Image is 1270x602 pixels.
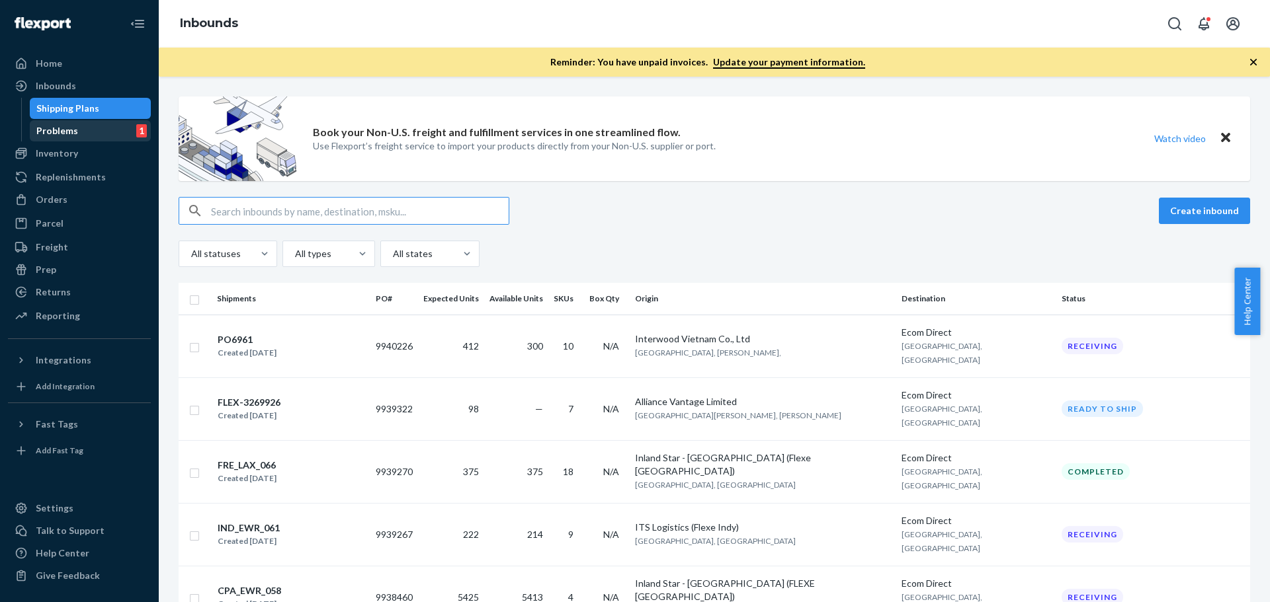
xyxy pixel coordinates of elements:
span: 214 [527,529,543,540]
div: Receiving [1062,338,1123,354]
div: Orders [36,193,67,206]
div: Created [DATE] [218,472,276,485]
div: PO6961 [218,333,276,346]
input: All statuses [190,247,191,260]
a: Inbounds [180,16,238,30]
div: Inbounds [36,79,76,93]
div: Created [DATE] [218,535,280,548]
span: [GEOGRAPHIC_DATA], [GEOGRAPHIC_DATA] [902,467,982,490]
span: [GEOGRAPHIC_DATA], [GEOGRAPHIC_DATA] [902,341,982,365]
div: Fast Tags [36,418,78,431]
span: [GEOGRAPHIC_DATA], [GEOGRAPHIC_DATA] [902,529,982,553]
a: Help Center [8,543,151,564]
div: Home [36,57,62,70]
span: [GEOGRAPHIC_DATA][PERSON_NAME], [PERSON_NAME] [635,410,841,420]
div: Problems [36,124,78,137]
div: Shipping Plans [36,102,99,115]
div: Created [DATE] [218,346,276,359]
a: Problems1 [30,120,151,141]
span: 375 [463,466,479,477]
a: Orders [8,189,151,210]
input: Search inbounds by name, destination, msku... [211,198,509,224]
div: Inland Star - [GEOGRAPHIC_DATA] (Flexe [GEOGRAPHIC_DATA]) [635,451,891,478]
button: Open notifications [1191,11,1217,37]
a: Add Integration [8,376,151,397]
div: Ecom Direct [902,577,1051,590]
div: Integrations [36,354,91,367]
div: Help Center [36,546,89,560]
div: FLEX-3269926 [218,396,280,409]
span: [GEOGRAPHIC_DATA], [GEOGRAPHIC_DATA] [635,536,796,546]
div: ITS Logistics (Flexe Indy) [635,521,891,534]
th: Expected Units [418,283,484,315]
span: 9 [568,529,573,540]
span: N/A [603,403,619,414]
a: Inbounds [8,75,151,96]
p: Book your Non-U.S. freight and fulfillment services in one streamlined flow. [313,125,681,140]
span: 98 [468,403,479,414]
a: Home [8,53,151,74]
span: 10 [563,340,573,352]
span: N/A [603,340,619,352]
input: All states [392,247,393,260]
button: Give Feedback [8,565,151,586]
button: Watch video [1146,129,1214,148]
div: FRE_LAX_066 [218,459,276,472]
a: Talk to Support [8,520,151,541]
span: 300 [527,340,543,352]
span: [GEOGRAPHIC_DATA], [GEOGRAPHIC_DATA] [635,480,796,490]
ol: breadcrumbs [169,5,249,43]
button: Open Search Box [1162,11,1188,37]
div: Interwood Vietnam Co., Ltd [635,332,891,346]
div: Ecom Direct [902,514,1051,527]
th: Box Qty [584,283,630,315]
input: All types [294,247,295,260]
div: CPA_EWR_058 [218,584,281,597]
a: Shipping Plans [30,98,151,119]
th: Shipments [212,283,370,315]
th: Status [1056,283,1250,315]
div: Created [DATE] [218,409,280,422]
div: Returns [36,285,71,299]
button: Help Center [1234,268,1260,335]
span: 412 [463,340,479,352]
th: Destination [896,283,1056,315]
td: 9939267 [370,503,418,566]
span: [GEOGRAPHIC_DATA], [GEOGRAPHIC_DATA] [902,404,982,428]
p: Use Flexport’s freight service to import your products directly from your Non-U.S. supplier or port. [313,139,716,153]
div: Give Feedback [36,569,100,582]
div: Ecom Direct [902,451,1051,465]
div: Add Integration [36,381,95,392]
div: Settings [36,502,73,515]
div: Inventory [36,147,78,160]
td: 9939270 [370,440,418,503]
div: Replenishments [36,170,106,184]
span: 7 [568,403,573,414]
img: Flexport logo [15,17,71,30]
div: Freight [36,241,68,254]
p: Reminder: You have unpaid invoices. [550,56,865,69]
span: N/A [603,529,619,540]
div: Parcel [36,217,63,230]
div: IND_EWR_061 [218,521,280,535]
button: Open account menu [1220,11,1246,37]
a: Inventory [8,143,151,164]
a: Reporting [8,305,151,326]
button: Close [1217,129,1234,148]
button: Close Navigation [124,11,151,37]
span: 18 [563,466,573,477]
a: Freight [8,237,151,258]
button: Fast Tags [8,414,151,435]
span: 375 [527,466,543,477]
td: 9940226 [370,315,418,377]
a: Prep [8,259,151,280]
span: — [535,403,543,414]
div: Add Fast Tag [36,445,83,456]
div: Ecom Direct [902,326,1051,339]
span: N/A [603,466,619,477]
a: Returns [8,282,151,303]
a: Add Fast Tag [8,440,151,461]
span: 222 [463,529,479,540]
div: Completed [1062,463,1130,480]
